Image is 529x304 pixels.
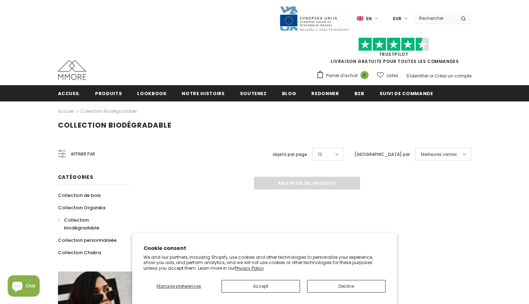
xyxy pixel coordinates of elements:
[143,280,214,293] button: Manage preferences
[311,90,339,97] span: Redonner
[157,283,201,289] span: Manage preferences
[58,204,105,211] span: Collection Organika
[58,237,117,244] span: Collection personnalisée
[58,174,93,181] span: Catégories
[143,255,386,271] p: We and our partners, including Shopify, use cookies and other technologies to personalize your ex...
[354,151,410,158] label: [GEOGRAPHIC_DATA] par
[272,151,307,158] label: objets par page
[279,15,350,21] a: Javni Razpis
[58,192,101,199] span: Collection de bois
[182,85,224,101] a: Notre histoire
[58,90,80,97] span: Accueil
[326,72,358,79] span: Panier d'achat
[58,107,74,116] a: Accueil
[240,90,267,97] span: soutenez
[95,90,122,97] span: Produits
[235,265,264,271] a: Privacy Policy
[357,16,363,22] img: i-lang-1.png
[415,13,455,23] input: Search Site
[58,201,105,214] a: Collection Organika
[387,72,398,79] span: Listes
[95,85,122,101] a: Produits
[307,280,386,293] button: Decline
[64,217,99,231] span: Collection biodégradable
[81,108,136,114] a: Collection biodégradable
[58,214,124,234] a: Collection biodégradable
[58,246,101,259] a: Collection Chakra
[316,41,471,64] span: LIVRAISON GRATUITE POUR TOUTES LES COMMANDES
[58,60,86,80] img: Cas MMORE
[316,70,372,81] a: Panier d'achat 0
[379,51,408,57] a: TrustPilot
[358,37,429,51] img: Faites confiance aux étoiles pilotes
[71,150,95,158] span: Affiner par
[421,151,457,158] span: Meilleures ventes
[222,280,300,293] button: Accept
[137,85,166,101] a: Lookbook
[58,189,101,201] a: Collection de bois
[6,275,42,298] inbox-online-store-chat: Shopify online store chat
[58,234,117,246] a: Collection personnalisée
[311,85,339,101] a: Redonner
[143,245,386,252] h2: Cookie consent
[435,73,471,79] a: Créez un compte
[282,85,296,101] a: Blog
[137,90,166,97] span: Lookbook
[354,85,364,101] a: B2B
[282,90,296,97] span: Blog
[380,90,433,97] span: Suivi de commande
[58,249,101,256] span: Collection Chakra
[360,71,369,79] span: 0
[380,85,433,101] a: Suivi de commande
[58,120,171,130] span: Collection biodégradable
[240,85,267,101] a: soutenez
[182,90,224,97] span: Notre histoire
[406,73,428,79] a: S'identifier
[354,90,364,97] span: B2B
[318,151,322,158] span: 12
[393,15,401,22] span: EUR
[377,69,398,82] a: Listes
[58,85,80,101] a: Accueil
[429,73,434,79] span: or
[366,15,372,22] span: en
[279,6,350,31] img: Javni Razpis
